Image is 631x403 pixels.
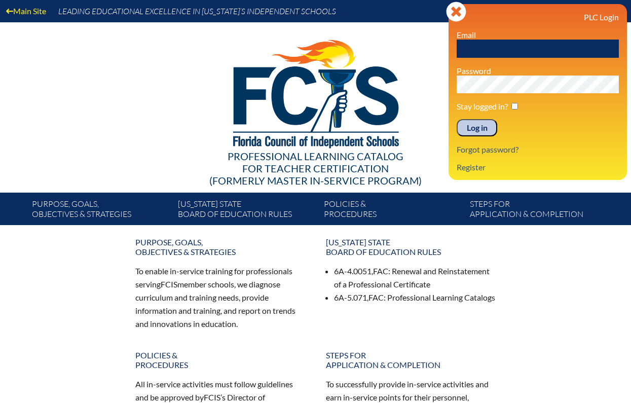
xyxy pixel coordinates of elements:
a: Main Site [2,4,50,18]
span: FCIS [204,392,220,402]
span: FAC [373,266,388,276]
a: Purpose, goals,objectives & strategies [129,233,312,261]
h3: PLC Login [457,12,619,22]
span: for Teacher Certification [242,162,389,174]
li: 6A-5.071, : Professional Learning Catalogs [334,291,496,304]
label: Password [457,66,491,76]
span: FCIS [161,279,177,289]
label: Email [457,30,476,40]
li: 6A-4.0051, : Renewal and Reinstatement of a Professional Certificate [334,265,496,291]
svg: Close [446,2,466,22]
a: Forgot password? [453,142,523,156]
p: To enable in-service training for professionals serving member schools, we diagnose curriculum an... [135,265,306,330]
a: Steps forapplication & completion [320,346,502,374]
a: Policies &Procedures [320,197,466,225]
div: Professional Learning Catalog (formerly Master In-service Program) [24,150,608,187]
span: FAC [368,292,384,302]
a: Steps forapplication & completion [466,197,612,225]
img: FCISlogo221.eps [211,22,420,161]
a: Register [453,160,490,174]
a: [US_STATE] StateBoard of Education rules [174,197,320,225]
a: [US_STATE] StateBoard of Education rules [320,233,502,261]
a: Policies &Procedures [129,346,312,374]
input: Log in [457,119,497,136]
a: Purpose, goals,objectives & strategies [28,197,174,225]
label: Stay logged in? [457,101,508,111]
